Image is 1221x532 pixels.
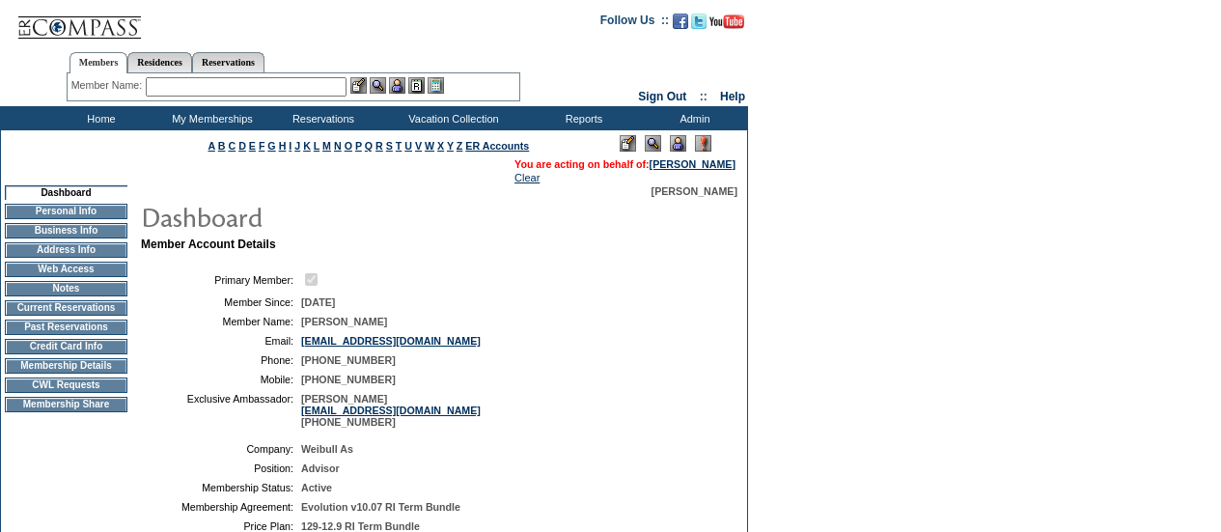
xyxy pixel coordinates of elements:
img: View Mode [645,135,661,152]
a: Y [447,140,454,152]
td: Credit Card Info [5,339,127,354]
a: M [322,140,331,152]
a: Sign Out [638,90,686,103]
td: Personal Info [5,204,127,219]
a: T [396,140,402,152]
a: S [386,140,393,152]
a: [EMAIL_ADDRESS][DOMAIN_NAME] [301,335,481,347]
td: Membership Agreement: [149,501,293,513]
a: C [228,140,236,152]
td: Reservations [265,106,376,130]
a: Help [720,90,745,103]
img: b_calculator.gif [428,77,444,94]
a: Z [457,140,463,152]
td: Reports [526,106,637,130]
span: You are acting on behalf of: [514,158,735,170]
img: Edit Mode [620,135,636,152]
td: Phone: [149,354,293,366]
span: :: [700,90,708,103]
a: I [289,140,291,152]
a: [EMAIL_ADDRESS][DOMAIN_NAME] [301,405,481,416]
span: [PERSON_NAME] [301,316,387,327]
span: [PHONE_NUMBER] [301,354,396,366]
td: Web Access [5,262,127,277]
td: Address Info [5,242,127,258]
img: Subscribe to our YouTube Channel [709,14,744,29]
a: Residences [127,52,192,72]
td: Business Info [5,223,127,238]
td: Company: [149,443,293,455]
a: V [415,140,422,152]
td: Notes [5,281,127,296]
td: Home [43,106,154,130]
a: A [208,140,215,152]
img: pgTtlDashboard.gif [140,197,526,236]
a: O [345,140,352,152]
td: Mobile: [149,374,293,385]
span: Weibull As [301,443,353,455]
td: Email: [149,335,293,347]
a: X [437,140,444,152]
td: Past Reservations [5,320,127,335]
a: R [375,140,383,152]
a: L [314,140,319,152]
span: Evolution v10.07 RI Term Bundle [301,501,460,513]
td: Exclusive Ambassador: [149,393,293,428]
a: D [238,140,246,152]
td: Follow Us :: [600,12,669,35]
span: Active [301,482,332,493]
img: Reservations [408,77,425,94]
a: G [267,140,275,152]
a: B [218,140,226,152]
td: CWL Requests [5,378,127,393]
a: [PERSON_NAME] [650,158,735,170]
a: U [404,140,412,152]
a: Reservations [192,52,264,72]
img: b_edit.gif [350,77,367,94]
span: 129-12.9 RI Term Bundle [301,520,420,532]
a: W [425,140,434,152]
td: My Memberships [154,106,265,130]
a: F [259,140,265,152]
img: Impersonate [389,77,405,94]
td: Member Since: [149,296,293,308]
span: [PERSON_NAME] [652,185,737,197]
td: Vacation Collection [376,106,526,130]
td: Member Name: [149,316,293,327]
a: Become our fan on Facebook [673,19,688,31]
td: Membership Share [5,397,127,412]
span: [PERSON_NAME] [PHONE_NUMBER] [301,393,481,428]
img: Follow us on Twitter [691,14,707,29]
a: ER Accounts [465,140,529,152]
img: Log Concern/Member Elevation [695,135,711,152]
td: Admin [637,106,748,130]
td: Membership Status: [149,482,293,493]
td: Position: [149,462,293,474]
a: E [249,140,256,152]
b: Member Account Details [141,238,276,251]
td: Price Plan: [149,520,293,532]
a: H [279,140,287,152]
a: Clear [514,172,540,183]
a: Follow us on Twitter [691,19,707,31]
a: P [355,140,362,152]
a: Q [365,140,373,152]
span: [DATE] [301,296,335,308]
img: Become our fan on Facebook [673,14,688,29]
a: K [303,140,311,152]
span: Advisor [301,462,340,474]
a: Members [69,52,128,73]
td: Dashboard [5,185,127,200]
div: Member Name: [71,77,146,94]
a: N [334,140,342,152]
td: Primary Member: [149,270,293,289]
img: View [370,77,386,94]
td: Membership Details [5,358,127,374]
a: Subscribe to our YouTube Channel [709,19,744,31]
a: J [294,140,300,152]
span: [PHONE_NUMBER] [301,374,396,385]
img: Impersonate [670,135,686,152]
td: Current Reservations [5,300,127,316]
